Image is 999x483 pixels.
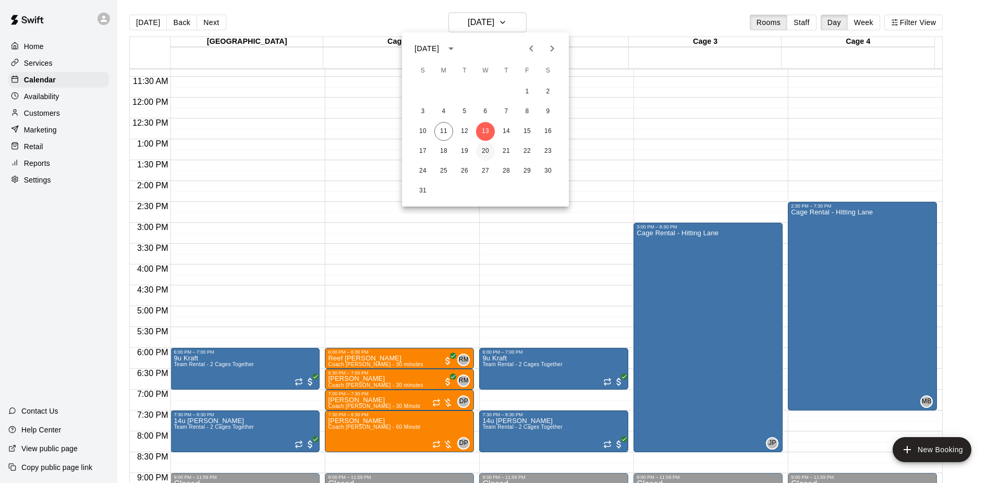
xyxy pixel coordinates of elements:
[539,82,557,101] button: 2
[497,142,516,161] button: 21
[518,82,537,101] button: 1
[455,122,474,141] button: 12
[413,162,432,180] button: 24
[539,162,557,180] button: 30
[521,38,542,59] button: Previous month
[434,122,453,141] button: 11
[413,122,432,141] button: 10
[476,102,495,121] button: 6
[497,122,516,141] button: 14
[542,38,563,59] button: Next month
[413,142,432,161] button: 17
[476,61,495,81] span: Wednesday
[455,102,474,121] button: 5
[518,61,537,81] span: Friday
[497,61,516,81] span: Thursday
[415,43,439,54] div: [DATE]
[476,142,495,161] button: 20
[518,122,537,141] button: 15
[518,162,537,180] button: 29
[434,102,453,121] button: 4
[539,122,557,141] button: 16
[518,102,537,121] button: 8
[539,102,557,121] button: 9
[413,182,432,200] button: 31
[434,61,453,81] span: Monday
[455,61,474,81] span: Tuesday
[539,142,557,161] button: 23
[497,162,516,180] button: 28
[434,142,453,161] button: 18
[413,61,432,81] span: Sunday
[476,162,495,180] button: 27
[413,102,432,121] button: 3
[442,40,460,57] button: calendar view is open, switch to year view
[518,142,537,161] button: 22
[455,162,474,180] button: 26
[539,61,557,81] span: Saturday
[476,122,495,141] button: 13
[455,142,474,161] button: 19
[434,162,453,180] button: 25
[497,102,516,121] button: 7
